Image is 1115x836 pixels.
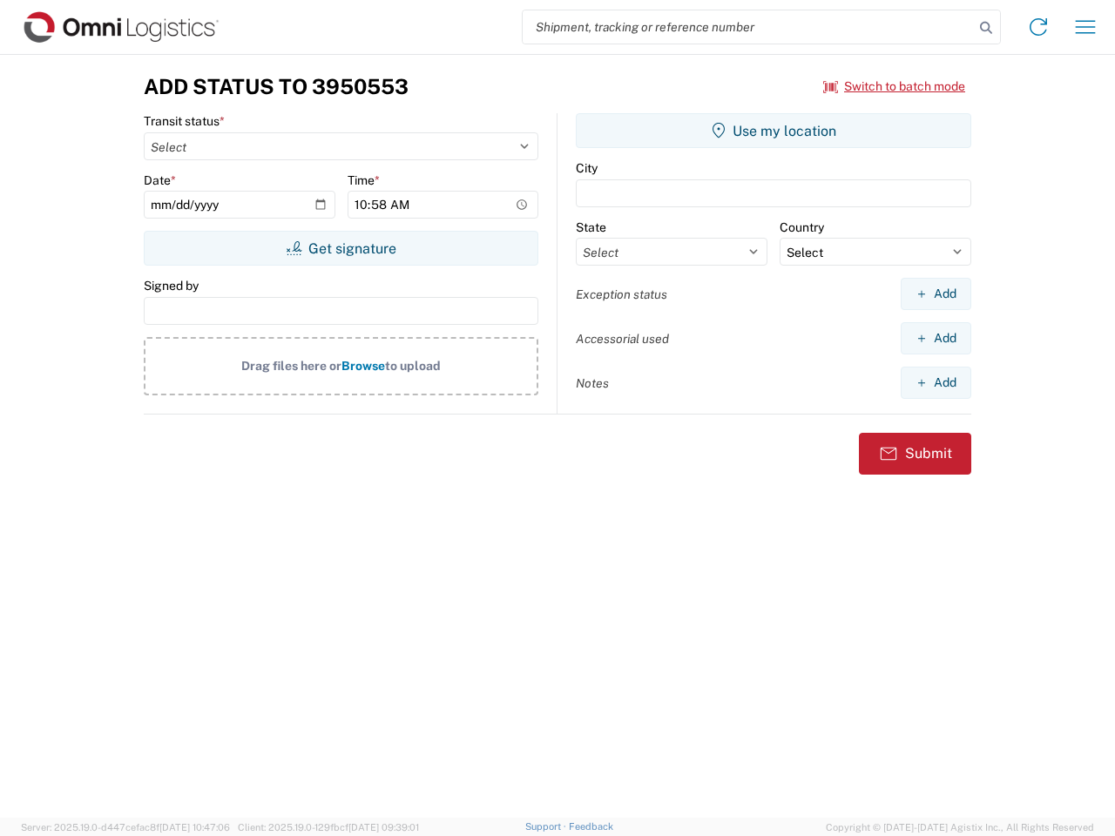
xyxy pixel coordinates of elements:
[348,822,419,833] span: [DATE] 09:39:01
[241,359,341,373] span: Drag files here or
[348,172,380,188] label: Time
[144,231,538,266] button: Get signature
[238,822,419,833] span: Client: 2025.19.0-129fbcf
[576,113,971,148] button: Use my location
[576,375,609,391] label: Notes
[159,822,230,833] span: [DATE] 10:47:06
[385,359,441,373] span: to upload
[576,160,598,176] label: City
[901,322,971,354] button: Add
[525,821,569,832] a: Support
[144,172,176,188] label: Date
[901,278,971,310] button: Add
[21,822,230,833] span: Server: 2025.19.0-d447cefac8f
[576,219,606,235] label: State
[144,113,225,129] label: Transit status
[569,821,613,832] a: Feedback
[859,433,971,475] button: Submit
[576,331,669,347] label: Accessorial used
[780,219,824,235] label: Country
[576,287,667,302] label: Exception status
[823,72,965,101] button: Switch to batch mode
[144,74,409,99] h3: Add Status to 3950553
[144,278,199,293] label: Signed by
[341,359,385,373] span: Browse
[901,367,971,399] button: Add
[826,819,1094,835] span: Copyright © [DATE]-[DATE] Agistix Inc., All Rights Reserved
[523,10,974,44] input: Shipment, tracking or reference number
